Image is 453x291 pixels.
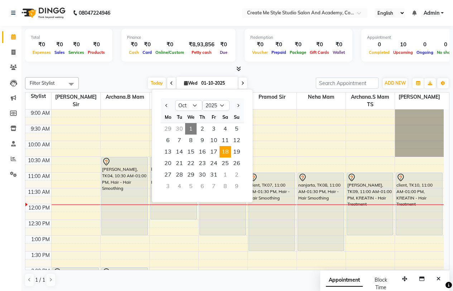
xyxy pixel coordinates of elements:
span: Petty cash [190,50,213,55]
span: 5 [231,123,242,135]
div: 1:30 PM [30,252,51,259]
div: client, TK07, 11:00 AM-01:30 PM, Hair - Hair Smoothing [249,173,295,251]
div: ₹0 [67,41,86,49]
span: 6 [162,135,174,146]
span: 28 [174,169,185,180]
div: Wednesday, October 22, 2025 [185,158,197,169]
div: Thursday, October 2, 2025 [197,123,208,135]
div: ₹0 [154,41,186,49]
div: Friday, October 3, 2025 [208,123,220,135]
input: 2025-10-01 [199,78,235,89]
span: Block Time [375,277,387,291]
div: 2:00 PM [30,267,51,275]
img: logo [18,3,67,23]
span: ADD NEW [385,80,406,86]
span: 4 [220,123,231,135]
div: Saturday, October 11, 2025 [220,135,231,146]
div: ₹0 [86,41,107,49]
div: Tuesday, September 30, 2025 [174,123,185,135]
div: Saturday, November 8, 2025 [220,180,231,192]
button: ADD NEW [383,78,408,88]
div: Thursday, November 6, 2025 [197,180,208,192]
div: Monday, October 6, 2025 [162,135,174,146]
span: Cash [127,50,141,55]
span: 16 [197,146,208,158]
div: Friday, October 17, 2025 [208,146,220,158]
span: Appointment [326,274,363,287]
select: Select month [175,100,202,111]
span: [PERSON_NAME] [395,93,444,102]
span: 10 [208,135,220,146]
div: Th [197,111,208,123]
span: 12 [231,135,242,146]
span: 18 [220,146,231,158]
span: 2 [197,123,208,135]
span: Wed [182,80,199,86]
span: Products [86,50,107,55]
span: 1 / 1 [35,276,45,284]
div: Wednesday, October 1, 2025 [185,123,197,135]
div: Wednesday, October 8, 2025 [185,135,197,146]
div: Tuesday, October 14, 2025 [174,146,185,158]
div: ₹0 [288,41,308,49]
span: [PERSON_NAME] sir [52,93,100,109]
div: 1:00 PM [30,236,51,243]
div: 0 [367,41,391,49]
span: 7 [174,135,185,146]
div: ₹0 [53,41,67,49]
div: Saturday, November 1, 2025 [220,169,231,180]
div: 11:00 AM [26,173,51,180]
select: Select year [202,100,230,111]
div: Monday, September 29, 2025 [162,123,174,135]
span: 9 [197,135,208,146]
div: Monday, November 3, 2025 [162,180,174,192]
div: 10:00 AM [26,141,51,149]
div: ₹0 [250,41,270,49]
div: Saturday, October 18, 2025 [220,146,231,158]
span: Services [67,50,86,55]
span: Voucher [250,50,270,55]
b: 08047224946 [79,3,110,23]
div: client, TK10, 11:00 AM-01:00 PM, KREATIN - Hair Treatment [396,173,442,235]
div: Thursday, October 30, 2025 [197,169,208,180]
div: Tuesday, October 7, 2025 [174,135,185,146]
div: Wednesday, October 29, 2025 [185,169,197,180]
div: ₹0 [127,41,141,49]
div: ₹0 [331,41,347,49]
div: 11:30 AM [26,188,51,196]
div: Tuesday, October 21, 2025 [174,158,185,169]
div: ₹0 [308,41,331,49]
div: Tu [174,111,185,123]
input: Search Appointment [316,78,379,89]
div: kajal, TK05, 10:30 AM-12:30 PM, KREATIN - Hair Treatment [151,157,197,219]
div: [PERSON_NAME], TK09, 11:00 AM-01:00 PM, KREATIN - Hair Treatment [347,173,393,235]
span: Package [288,50,308,55]
div: nanjarta, TK08, 11:00 AM-01:30 PM, Hair - Hair Smoothing [298,173,344,251]
span: Expenses [31,50,53,55]
div: Redemption [250,34,347,41]
div: We [185,111,197,123]
div: Thursday, October 16, 2025 [197,146,208,158]
span: Admin [424,9,439,17]
div: Finance [127,34,230,41]
div: Mo [162,111,174,123]
span: 11 [220,135,231,146]
span: 15 [185,146,197,158]
div: Monday, October 20, 2025 [162,158,174,169]
span: 22 [185,158,197,169]
span: Neha mam [297,93,346,102]
div: ₹8,93,856 [186,41,217,49]
div: ₹0 [31,41,53,49]
div: Thursday, October 9, 2025 [197,135,208,146]
div: Friday, November 7, 2025 [208,180,220,192]
button: Previous month [164,100,170,111]
div: Saturday, October 4, 2025 [220,123,231,135]
span: 8 [185,135,197,146]
span: 27 [162,169,174,180]
div: [PERSON_NAME], TK04, 10:30 AM-01:00 PM, Hair - Hair Smoothing [102,157,148,235]
div: Stylist [25,93,51,100]
div: riyaa, TK06, 11:00 AM-01:00 PM, KREATIN - Hair Treatment [200,173,246,235]
span: 21 [174,158,185,169]
span: Due [218,50,229,55]
span: 17 [208,146,220,158]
